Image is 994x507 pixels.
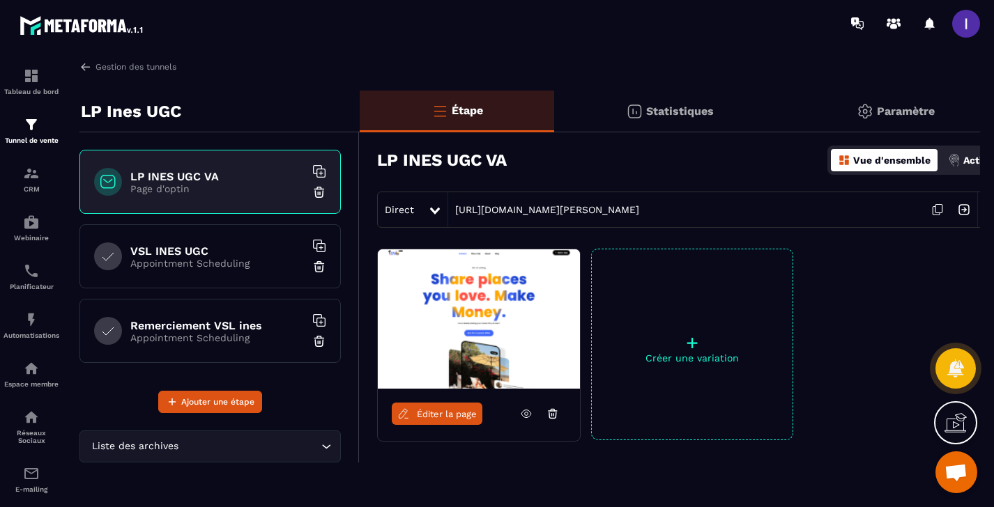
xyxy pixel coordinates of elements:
[3,155,59,203] a: formationformationCRM
[853,155,931,166] p: Vue d'ensemble
[130,258,305,269] p: Appointment Scheduling
[377,150,507,170] h3: LP INES UGC VA
[23,311,40,328] img: automations
[3,331,59,339] p: Automatisations
[3,203,59,252] a: automationsautomationsWebinaire
[312,185,326,199] img: trash
[592,352,793,364] p: Créer une variation
[626,103,643,120] img: stats.20deebd0.svg
[158,391,262,413] button: Ajouter une étape
[3,88,59,95] p: Tableau de bord
[23,360,40,377] img: automations
[378,249,580,389] img: image
[3,57,59,106] a: formationformationTableau de bord
[857,103,873,120] img: setting-gr.5f69749f.svg
[392,403,482,425] a: Éditer la page
[79,61,92,73] img: arrow
[3,136,59,144] p: Tunnel de vente
[3,429,59,444] p: Réseaux Sociaux
[23,68,40,84] img: formation
[877,104,935,118] p: Paramètre
[181,395,254,409] span: Ajouter une étape
[130,170,305,183] h6: LP INES UGC VA
[838,154,850,166] img: dashboard-orange.40269519.svg
[3,380,59,388] p: Espace membre
[385,204,414,215] span: Direct
[89,439,181,454] span: Liste des archives
[23,116,40,133] img: formation
[181,439,318,454] input: Search for option
[23,409,40,426] img: social-network
[592,333,793,352] p: +
[81,97,181,125] p: LP Ines UGC
[646,104,714,118] p: Statistiques
[452,104,483,117] p: Étape
[20,13,145,38] img: logo
[3,455,59,504] a: emailemailE-mailing
[23,465,40,482] img: email
[3,485,59,493] p: E-mailing
[3,185,59,193] p: CRM
[23,214,40,231] img: automations
[3,283,59,290] p: Planificateur
[935,451,977,493] a: Ouvrir le chat
[3,252,59,301] a: schedulerschedulerPlanificateur
[3,106,59,155] a: formationformationTunnel de vente
[431,102,448,119] img: bars-o.4a397970.svg
[312,260,326,274] img: trash
[3,350,59,398] a: automationsautomationsEspace membre
[448,204,639,215] a: [URL][DOMAIN_NAME][PERSON_NAME]
[79,61,176,73] a: Gestion des tunnels
[417,409,477,419] span: Éditer la page
[3,234,59,242] p: Webinaire
[130,332,305,343] p: Appointment Scheduling
[3,301,59,350] a: automationsautomationsAutomatisations
[130,183,305,194] p: Page d'optin
[948,154,961,166] img: actions.d6e523a2.png
[23,165,40,182] img: formation
[130,319,305,332] h6: Remerciement VSL ines
[951,196,977,223] img: arrow-next.bcc2205e.svg
[23,263,40,279] img: scheduler
[130,244,305,258] h6: VSL INES UGC
[312,334,326,348] img: trash
[3,398,59,455] a: social-networksocial-networkRéseaux Sociaux
[79,430,341,462] div: Search for option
